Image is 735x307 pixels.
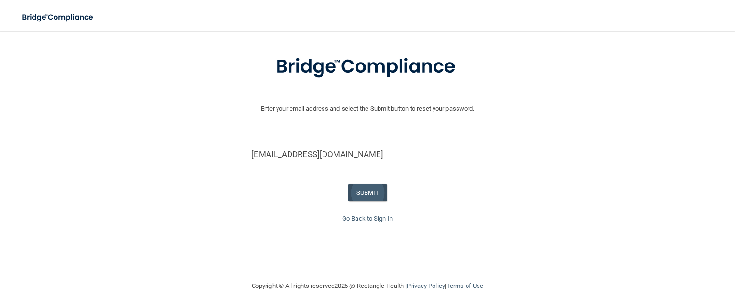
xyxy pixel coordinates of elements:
[14,8,102,27] img: bridge_compliance_login_screen.278c3ca4.svg
[193,271,542,301] div: Copyright © All rights reserved 2025 @ Rectangle Health | |
[446,282,483,289] a: Terms of Use
[251,144,483,165] input: Email
[342,215,393,222] a: Go Back to Sign In
[256,42,479,92] img: bridge_compliance_login_screen.278c3ca4.svg
[687,241,724,277] iframe: Drift Widget Chat Controller
[348,184,387,201] button: SUBMIT
[407,282,445,289] a: Privacy Policy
